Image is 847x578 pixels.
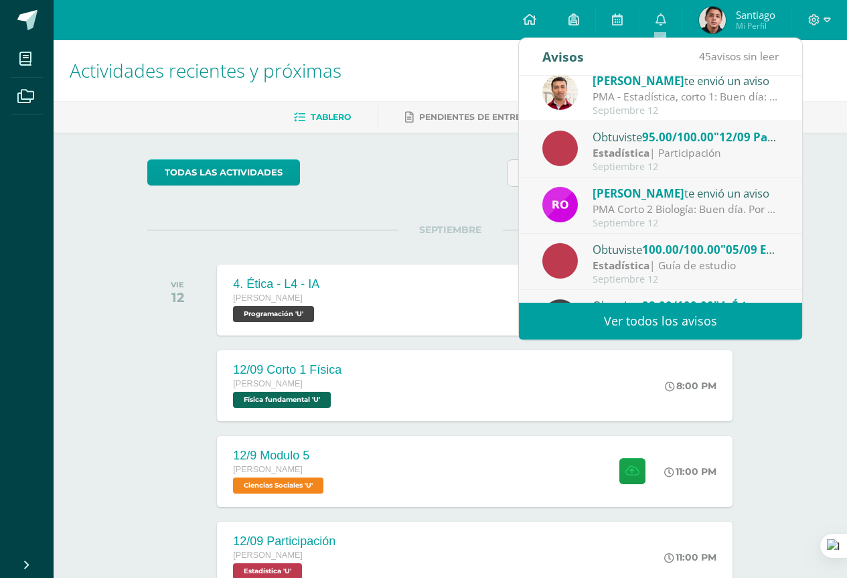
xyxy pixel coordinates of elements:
[593,186,684,201] span: [PERSON_NAME]
[593,218,779,229] div: Septiembre 12
[593,258,779,273] div: | Guía de estudio
[233,379,303,388] span: [PERSON_NAME]
[171,289,184,305] div: 12
[542,74,578,110] img: 8967023db232ea363fa53c906190b046.png
[519,303,802,340] a: Ver todos los avisos
[593,202,779,217] div: PMA Corto 2 Biología: Buen día. Por este medio me comunico con usted para dar a conocer que su hi...
[593,72,779,89] div: te envió un aviso
[398,224,503,236] span: SEPTIEMBRE
[419,112,534,122] span: Pendientes de entrega
[720,242,838,257] span: "05/09 ENCOVI 2023"
[233,392,331,408] span: Física fundamental 'U'
[699,49,779,64] span: avisos sin leer
[233,465,303,474] span: [PERSON_NAME]
[664,465,716,478] div: 11:00 PM
[233,306,314,322] span: Programación 'U'
[699,7,726,33] img: b81a375a2ba29ccfbe84947ecc58dfa2.png
[294,106,351,128] a: Tablero
[542,187,578,222] img: 08228f36aa425246ac1f75ab91e507c5.png
[233,551,303,560] span: [PERSON_NAME]
[642,298,714,313] span: 98.00/100.00
[664,551,716,563] div: 11:00 PM
[233,277,319,291] div: 4. Ética - L4 - IA
[736,8,775,21] span: Santiago
[593,145,649,160] strong: Estadística
[405,106,534,128] a: Pendientes de entrega
[593,89,779,104] div: PMA - Estadística, corto 1: Buen día: Por este medio me comunico con usted para informarle que su...
[699,49,711,64] span: 45
[642,129,714,145] span: 95.00/100.00
[147,159,300,186] a: todas las Actividades
[593,274,779,285] div: Septiembre 12
[233,534,335,549] div: 12/09 Participación
[665,380,716,392] div: 8:00 PM
[311,112,351,122] span: Tablero
[593,145,779,161] div: | Participación
[233,363,341,377] div: 12/09 Corto 1 Física
[542,38,584,75] div: Avisos
[70,58,341,83] span: Actividades recientes y próximas
[233,449,327,463] div: 12/9 Modulo 5
[508,160,753,186] input: Busca una actividad próxima aquí...
[593,240,779,258] div: Obtuviste en
[233,478,323,494] span: Ciencias Sociales 'U'
[714,129,833,145] span: "12/09 Participación"
[593,297,779,314] div: Obtuviste en
[593,258,649,273] strong: Estadística
[714,298,806,313] span: "4. Ética - L4 - IA"
[642,242,720,257] span: 100.00/100.00
[593,161,779,173] div: Septiembre 12
[593,105,779,117] div: Septiembre 12
[171,280,184,289] div: VIE
[593,73,684,88] span: [PERSON_NAME]
[593,128,779,145] div: Obtuviste en
[736,20,775,31] span: Mi Perfil
[593,184,779,202] div: te envió un aviso
[233,293,303,303] span: [PERSON_NAME]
